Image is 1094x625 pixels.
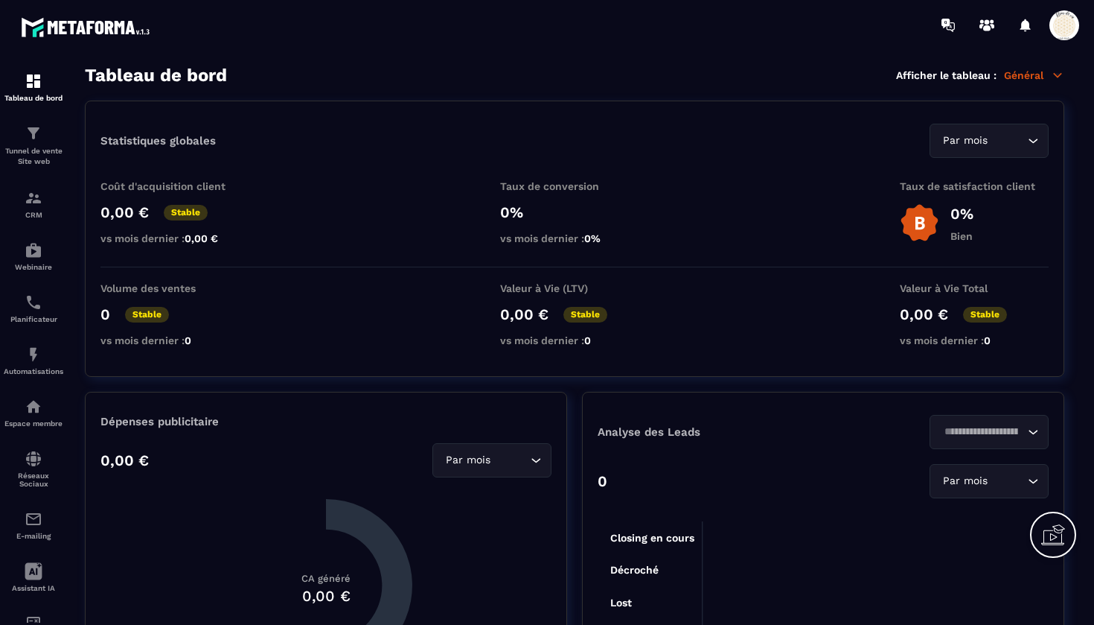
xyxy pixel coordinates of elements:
[4,282,63,334] a: schedulerschedulerPlanificateur
[1004,69,1064,82] p: Général
[610,564,659,576] tspan: Décroché
[4,499,63,551] a: emailemailE-mailing
[85,65,227,86] h3: Tableau de bord
[4,472,63,488] p: Réseaux Sociaux
[164,205,208,221] p: Stable
[500,203,649,221] p: 0%
[584,232,601,244] span: 0%
[930,124,1049,158] div: Search for option
[4,315,63,323] p: Planificateur
[991,473,1024,489] input: Search for option
[25,294,42,311] img: scheduler
[4,230,63,282] a: automationsautomationsWebinaire
[100,334,249,346] p: vs mois dernier :
[442,452,493,469] span: Par mois
[610,597,632,609] tspan: Lost
[939,473,991,489] span: Par mois
[100,203,149,221] p: 0,00 €
[4,94,63,102] p: Tableau de bord
[25,346,42,364] img: automations
[500,334,649,346] p: vs mois dernier :
[900,180,1049,192] p: Taux de satisfaction client
[4,584,63,592] p: Assistant IA
[4,419,63,428] p: Espace membre
[4,551,63,603] a: Assistant IA
[21,13,155,41] img: logo
[100,415,551,428] p: Dépenses publicitaire
[991,133,1024,149] input: Search for option
[900,305,948,323] p: 0,00 €
[4,367,63,375] p: Automatisations
[939,424,1024,440] input: Search for option
[4,387,63,439] a: automationsautomationsEspace membre
[4,113,63,178] a: formationformationTunnel de vente Site web
[25,241,42,259] img: automations
[930,415,1049,449] div: Search for option
[100,232,249,244] p: vs mois dernier :
[950,205,973,223] p: 0%
[185,334,191,346] span: 0
[125,307,169,323] p: Stable
[563,307,607,323] p: Stable
[4,146,63,167] p: Tunnel de vente Site web
[900,334,1049,346] p: vs mois dernier :
[25,398,42,416] img: automations
[4,263,63,271] p: Webinaire
[185,232,218,244] span: 0,00 €
[25,510,42,528] img: email
[950,230,973,242] p: Bien
[4,61,63,113] a: formationformationTableau de bord
[100,134,216,147] p: Statistiques globales
[900,282,1049,294] p: Valeur à Vie Total
[500,180,649,192] p: Taux de conversion
[584,334,591,346] span: 0
[4,178,63,230] a: formationformationCRM
[4,439,63,499] a: social-networksocial-networkRéseaux Sociaux
[500,282,649,294] p: Valeur à Vie (LTV)
[500,232,649,244] p: vs mois dernier :
[4,532,63,540] p: E-mailing
[930,464,1049,498] div: Search for option
[25,124,42,142] img: formation
[984,334,991,346] span: 0
[100,305,110,323] p: 0
[598,472,607,490] p: 0
[100,451,149,469] p: 0,00 €
[100,282,249,294] p: Volume des ventes
[25,189,42,207] img: formation
[939,133,991,149] span: Par mois
[432,443,551,478] div: Search for option
[598,425,823,439] p: Analyse des Leads
[25,450,42,468] img: social-network
[100,180,249,192] p: Coût d'acquisition client
[493,452,527,469] input: Search for option
[896,69,997,81] p: Afficher le tableau :
[963,307,1007,323] p: Stable
[4,334,63,387] a: automationsautomationsAutomatisations
[500,305,548,323] p: 0,00 €
[900,203,939,243] img: b-badge-o.b3b20ee6.svg
[25,72,42,90] img: formation
[610,532,694,545] tspan: Closing en cours
[4,211,63,219] p: CRM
